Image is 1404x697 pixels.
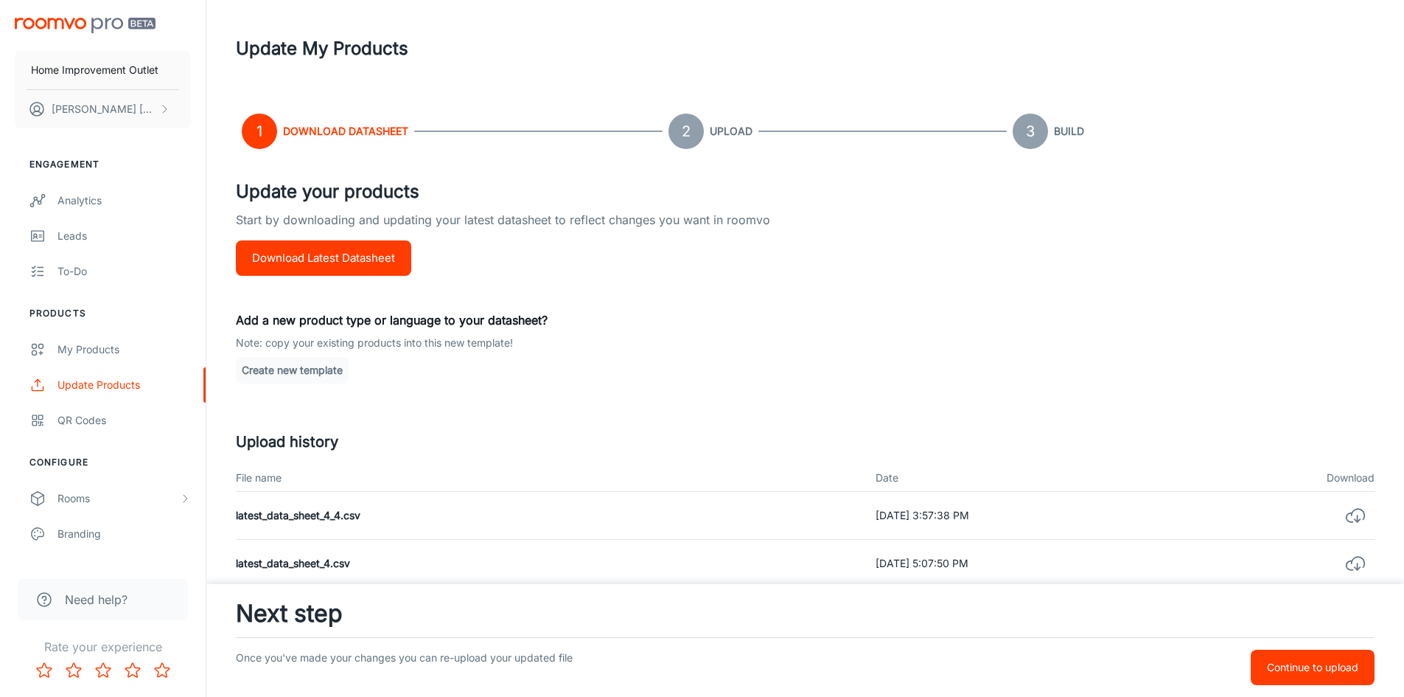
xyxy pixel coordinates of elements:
[57,341,191,358] div: My Products
[12,638,194,656] p: Rate your experience
[57,193,191,209] div: Analytics
[57,263,191,280] div: To-do
[236,335,1375,351] p: Note: copy your existing products into this new template!
[236,357,349,384] button: Create new template
[31,62,158,78] p: Home Improvement Outlet
[65,591,128,608] span: Need help?
[57,377,191,393] div: Update Products
[864,465,1208,492] th: Date
[710,123,752,139] h6: Upload
[57,490,179,507] div: Rooms
[147,656,177,685] button: Rate 5 star
[57,412,191,429] div: QR Codes
[59,656,88,685] button: Rate 2 star
[236,211,1375,240] p: Start by downloading and updating your latest datasheet to reflect changes you want in roomvo
[1251,650,1375,685] button: Continue to upload
[1208,465,1375,492] th: Download
[1054,123,1084,139] h6: Build
[15,90,191,128] button: [PERSON_NAME] [PERSON_NAME]
[236,35,408,62] h1: Update My Products
[236,540,864,588] td: latest_data_sheet_4.csv
[236,431,1375,453] h5: Upload history
[236,311,1375,329] p: Add a new product type or language to your datasheet?
[57,228,191,244] div: Leads
[864,540,1208,588] td: [DATE] 5:07:50 PM
[864,492,1208,540] td: [DATE] 3:57:38 PM
[236,465,864,492] th: File name
[15,18,156,33] img: Roomvo PRO Beta
[236,492,864,540] td: latest_data_sheet_4_4.csv
[1267,659,1358,676] p: Continue to upload
[15,51,191,89] button: Home Improvement Outlet
[236,178,1375,205] h4: Update your products
[682,122,691,140] text: 2
[236,650,976,685] p: Once you've made your changes you can re-upload your updated file
[283,123,408,139] h6: Download Datasheet
[236,596,1375,631] h3: Next step
[88,656,118,685] button: Rate 3 star
[118,656,147,685] button: Rate 4 star
[1026,122,1035,140] text: 3
[236,240,411,276] button: Download Latest Datasheet
[57,526,191,542] div: Branding
[52,101,156,117] p: [PERSON_NAME] [PERSON_NAME]
[57,561,191,578] div: Texts
[256,122,262,140] text: 1
[29,656,59,685] button: Rate 1 star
